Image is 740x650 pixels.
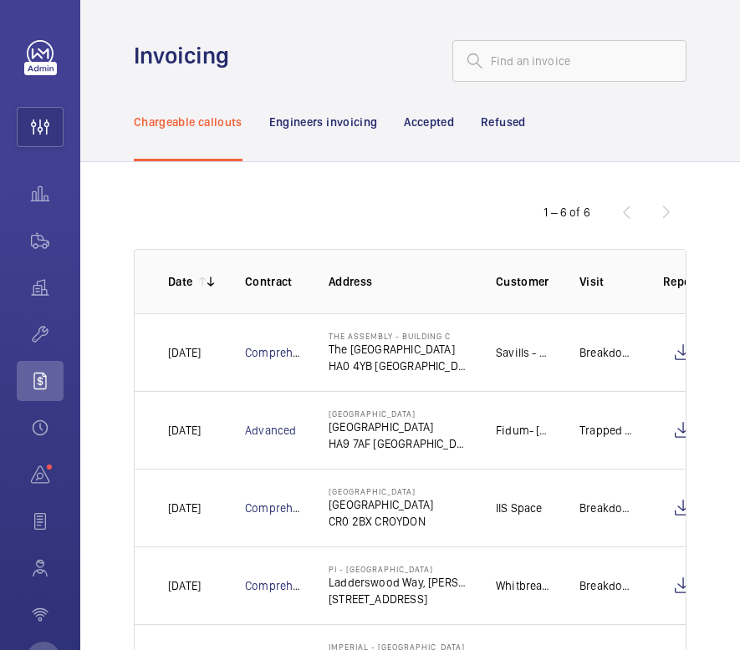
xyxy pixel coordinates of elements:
p: Breakdown [579,500,636,516]
p: [DATE] [168,422,201,439]
p: Report [663,273,720,290]
input: Find an invoice [452,40,686,82]
p: Date [168,273,192,290]
p: [DATE] [168,344,201,361]
p: Customer [496,273,553,290]
p: Trapped passenger [579,422,636,439]
h1: Invoicing [134,40,239,71]
p: HA9 7AF [GEOGRAPHIC_DATA] [329,435,469,452]
p: [GEOGRAPHIC_DATA] [329,419,469,435]
p: Visit [579,273,636,290]
p: CR0 2BX CROYDON [329,513,433,530]
a: Comprehensive [245,501,327,515]
a: Comprehensive [245,346,327,359]
p: [GEOGRAPHIC_DATA] [329,486,433,496]
p: Fidum- [GEOGRAPHIC_DATA] [496,422,553,439]
div: 1 – 6 of 6 [544,204,590,221]
p: Breakdown [579,344,636,361]
p: Address [329,273,469,290]
p: Savills - M&G Portfolio [496,344,553,361]
a: Comprehensive [245,579,327,592]
p: Contract [245,273,302,290]
p: Engineers invoicing [269,114,378,130]
p: [STREET_ADDRESS] [329,591,469,607]
p: [DATE] [168,500,201,516]
p: Chargeable callouts [134,114,242,130]
p: PI - [GEOGRAPHIC_DATA] [329,564,469,574]
p: Whitbread Group PLC [496,577,553,594]
p: Ladderswood Way, [PERSON_NAME] [329,574,469,591]
a: Advanced [245,424,296,437]
p: The Assembly - Building C [329,331,469,341]
p: [GEOGRAPHIC_DATA] [329,496,433,513]
p: Breakdown [579,577,636,594]
p: Refused [481,114,525,130]
p: Accepted [404,114,454,130]
p: IIS Space [496,500,543,516]
p: [GEOGRAPHIC_DATA] [329,409,469,419]
p: HA0 4YB [GEOGRAPHIC_DATA] [329,358,469,374]
p: [DATE] [168,577,201,594]
p: The [GEOGRAPHIC_DATA] [329,341,469,358]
